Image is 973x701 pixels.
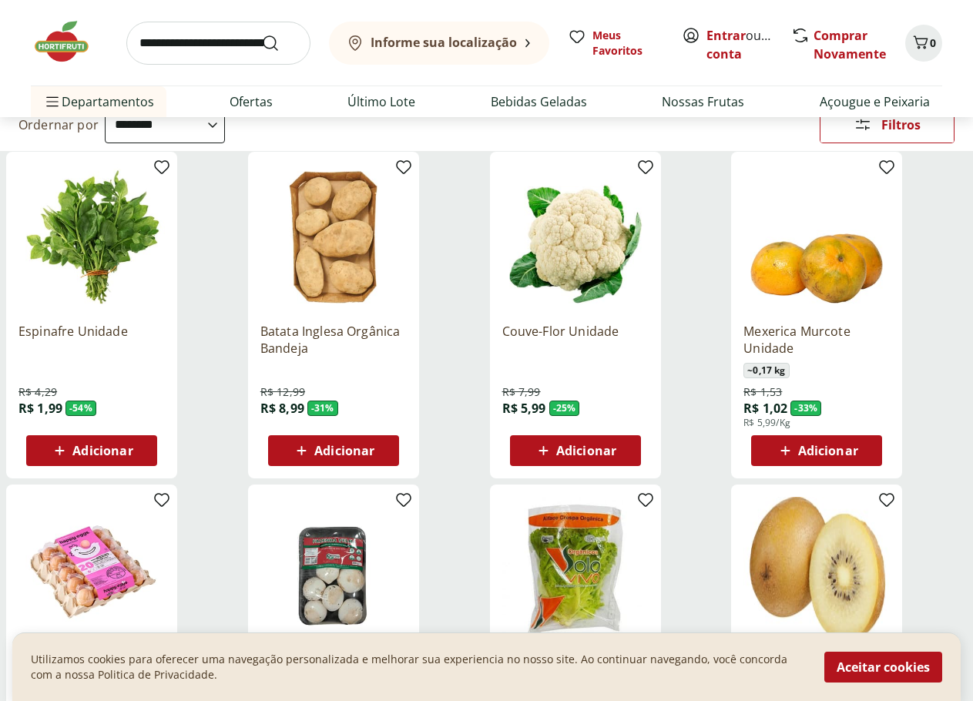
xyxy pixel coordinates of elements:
span: Departamentos [43,83,154,120]
img: Kiwi Gold Unidade [743,497,890,643]
button: Filtros [820,106,955,143]
button: Menu [43,83,62,120]
a: Açougue e Peixaria [820,92,930,111]
span: R$ 7,99 [502,384,541,400]
input: search [126,22,310,65]
label: Ordernar por [18,116,99,133]
a: Espinafre Unidade [18,323,165,357]
img: Couve-Flor Unidade [502,164,649,310]
b: Informe sua localização [371,34,517,51]
span: Adicionar [556,444,616,457]
span: Adicionar [314,444,374,457]
span: - 31 % [307,401,338,416]
a: Bebidas Geladas [491,92,587,111]
span: R$ 1,99 [18,400,62,417]
span: R$ 5,99/Kg [743,417,790,429]
span: 0 [930,35,936,50]
span: Filtros [881,119,921,131]
span: R$ 1,53 [743,384,782,400]
img: Hortifruti [31,18,108,65]
a: Nossas Frutas [662,92,744,111]
a: Ofertas [230,92,273,111]
span: Adicionar [72,444,133,457]
span: R$ 12,99 [260,384,305,400]
button: Adicionar [268,435,399,466]
button: Adicionar [26,435,157,466]
span: R$ 1,02 [743,400,787,417]
span: Meus Favoritos [592,28,663,59]
a: Criar conta [706,27,791,62]
span: ~ 0,17 kg [743,363,789,378]
button: Adicionar [751,435,882,466]
img: Espinafre Unidade [18,164,165,310]
a: Meus Favoritos [568,28,663,59]
span: R$ 8,99 [260,400,304,417]
img: Batata Inglesa Orgânica Bandeja [260,164,407,310]
span: R$ 4,29 [18,384,57,400]
span: - 25 % [549,401,580,416]
img: Alface Crespa Orgânica Solo Vivo Unidade [502,497,649,643]
span: - 54 % [65,401,96,416]
a: Comprar Novamente [814,27,886,62]
a: Último Lote [347,92,415,111]
img: Cogumelo Paris Orgânico 200g Unidade [260,497,407,643]
img: Ovos Vermelhos Happy Eggs com 20 unidades [18,497,165,643]
span: - 33 % [790,401,821,416]
svg: Abrir Filtros [854,116,872,134]
span: Adicionar [798,444,858,457]
button: Carrinho [905,25,942,62]
a: Batata Inglesa Orgânica Bandeja [260,323,407,357]
button: Adicionar [510,435,641,466]
button: Submit Search [261,34,298,52]
button: Aceitar cookies [824,652,942,683]
a: Entrar [706,27,746,44]
a: Mexerica Murcote Unidade [743,323,890,357]
span: R$ 5,99 [502,400,546,417]
a: Couve-Flor Unidade [502,323,649,357]
button: Informe sua localização [329,22,549,65]
img: Mexerica Murcote Unidade [743,164,890,310]
p: Utilizamos cookies para oferecer uma navegação personalizada e melhorar sua experiencia no nosso ... [31,652,806,683]
span: ou [706,26,775,63]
